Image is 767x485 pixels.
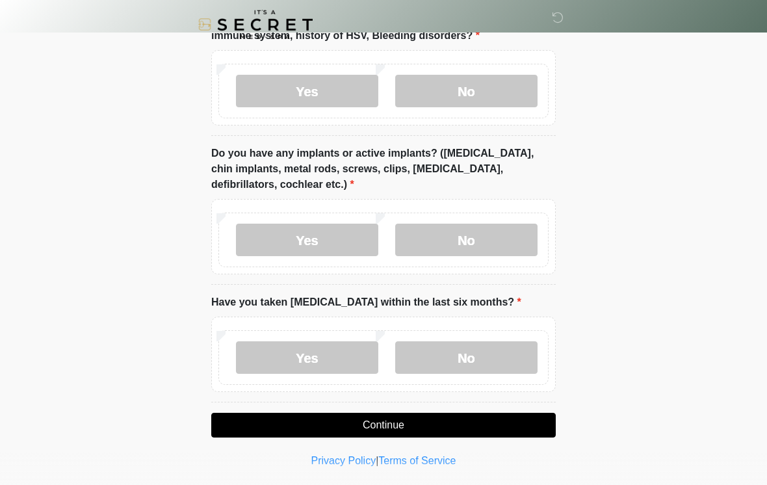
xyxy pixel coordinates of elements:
label: No [395,75,538,107]
a: Privacy Policy [311,455,376,466]
label: Do you have any implants or active implants? ([MEDICAL_DATA], chin implants, metal rods, screws, ... [211,146,556,192]
label: Yes [236,224,378,256]
label: Yes [236,75,378,107]
label: No [395,224,538,256]
button: Continue [211,413,556,438]
a: Terms of Service [378,455,456,466]
label: Have you taken [MEDICAL_DATA] within the last six months? [211,295,521,310]
label: Yes [236,341,378,374]
label: No [395,341,538,374]
a: | [376,455,378,466]
img: It's A Secret Med Spa Logo [198,10,313,39]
